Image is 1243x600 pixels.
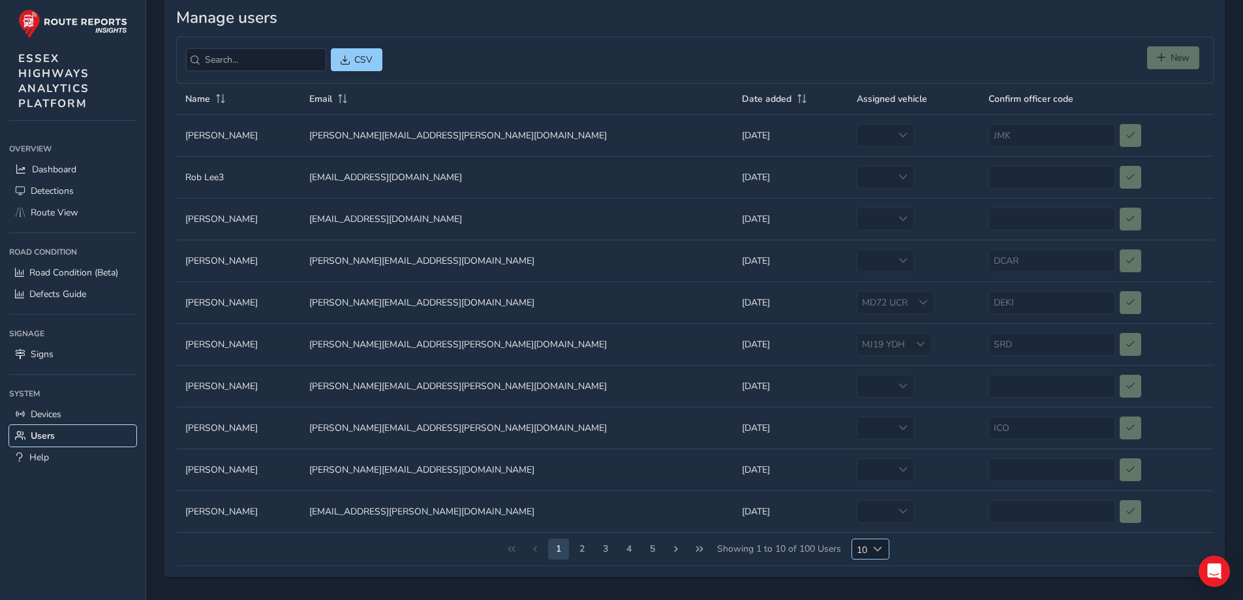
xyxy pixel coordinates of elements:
button: CSV [331,48,382,71]
span: Defects Guide [29,288,86,300]
div: System [9,384,136,403]
a: Detections [9,180,136,202]
button: Page 5 [619,539,639,560]
td: [PERSON_NAME][EMAIL_ADDRESS][DOMAIN_NAME] [300,281,733,323]
span: Email [309,93,332,105]
a: Route View [9,202,136,223]
td: [PERSON_NAME] [176,281,300,323]
td: [EMAIL_ADDRESS][DOMAIN_NAME] [300,198,733,240]
button: Page 6 [642,539,663,560]
span: Name [185,93,210,105]
span: Road Condition (Beta) [29,266,118,279]
div: Road Condition [9,242,136,262]
td: Rob Lee3 [176,156,300,198]
td: [PERSON_NAME] [176,323,300,365]
div: Open Intercom Messenger [1199,556,1230,587]
td: [PERSON_NAME] [176,449,300,490]
td: [EMAIL_ADDRESS][DOMAIN_NAME] [300,156,733,198]
span: Assigned vehicle [857,93,927,105]
button: Last Page [689,539,710,560]
span: Confirm officer code [989,93,1073,105]
td: [DATE] [733,365,848,407]
span: Date added [742,93,791,105]
td: [DATE] [733,198,848,240]
span: 10 [852,539,867,559]
td: [PERSON_NAME][EMAIL_ADDRESS][PERSON_NAME][DOMAIN_NAME] [300,365,733,407]
td: [PERSON_NAME] [176,365,300,407]
td: [DATE] [733,323,848,365]
input: Search... [186,48,326,71]
a: Road Condition (Beta) [9,262,136,283]
div: Overview [9,139,136,159]
button: Page 4 [595,539,616,560]
td: [PERSON_NAME] [176,490,300,532]
a: Signs [9,343,136,365]
a: Help [9,447,136,468]
td: [PERSON_NAME] [176,407,300,449]
span: Showing 1 to 10 of 100 Users [713,539,846,560]
td: [PERSON_NAME][EMAIL_ADDRESS][PERSON_NAME][DOMAIN_NAME] [300,323,733,365]
span: Devices [31,408,61,420]
td: [DATE] [733,114,848,156]
button: Page 2 [548,539,569,560]
span: ESSEX HIGHWAYS ANALYTICS PLATFORM [18,51,89,111]
div: Choose [867,539,889,559]
h3: Manage users [176,8,1214,27]
span: Route View [31,206,78,219]
span: Help [29,451,49,464]
img: rr logo [18,9,127,39]
td: [PERSON_NAME] [176,114,300,156]
span: Signs [31,348,54,360]
a: Dashboard [9,159,136,180]
span: Dashboard [32,163,76,176]
td: [DATE] [733,449,848,490]
td: [PERSON_NAME][EMAIL_ADDRESS][DOMAIN_NAME] [300,449,733,490]
a: Defects Guide [9,283,136,305]
td: [DATE] [733,156,848,198]
td: [PERSON_NAME][EMAIL_ADDRESS][PERSON_NAME][DOMAIN_NAME] [300,114,733,156]
button: Next Page [666,539,686,560]
span: Users [31,430,55,442]
button: Page 3 [572,539,592,560]
td: [PERSON_NAME][EMAIL_ADDRESS][DOMAIN_NAME] [300,240,733,281]
td: [DATE] [733,281,848,323]
td: [PERSON_NAME] [176,240,300,281]
td: [DATE] [733,490,848,532]
div: Signage [9,324,136,343]
a: Users [9,425,136,447]
a: Devices [9,403,136,425]
td: [PERSON_NAME][EMAIL_ADDRESS][PERSON_NAME][DOMAIN_NAME] [300,407,733,449]
td: [EMAIL_ADDRESS][PERSON_NAME][DOMAIN_NAME] [300,490,733,532]
span: Detections [31,185,74,197]
td: [DATE] [733,407,848,449]
td: [DATE] [733,240,848,281]
td: [PERSON_NAME] [176,198,300,240]
span: CSV [354,54,373,66]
